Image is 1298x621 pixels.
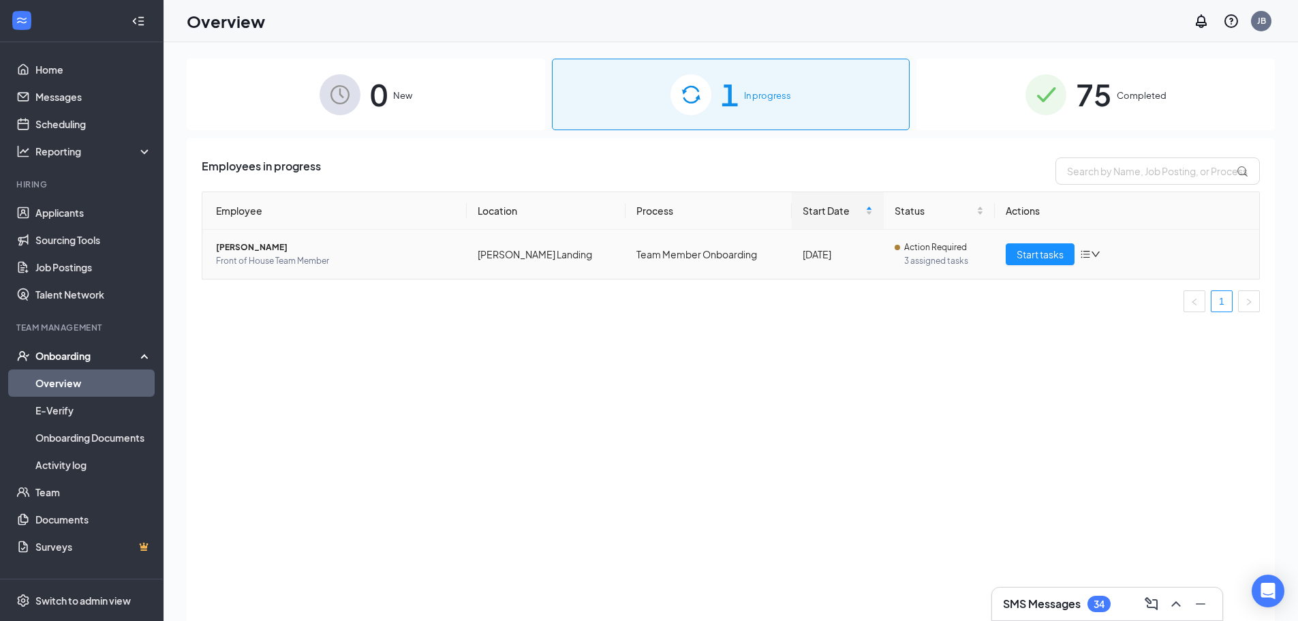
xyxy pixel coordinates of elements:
h3: SMS Messages [1003,596,1081,611]
li: Previous Page [1184,290,1205,312]
li: Next Page [1238,290,1260,312]
td: [PERSON_NAME] Landing [467,230,625,279]
a: SurveysCrown [35,533,152,560]
th: Location [467,192,625,230]
span: 3 assigned tasks [904,254,984,268]
a: Onboarding Documents [35,424,152,451]
li: 1 [1211,290,1233,312]
div: Hiring [16,179,149,190]
svg: WorkstreamLogo [15,14,29,27]
a: Scheduling [35,110,152,138]
span: down [1091,249,1100,259]
div: Onboarding [35,349,140,363]
span: Start Date [803,203,863,218]
svg: UserCheck [16,349,30,363]
th: Process [625,192,792,230]
span: In progress [744,89,791,102]
span: Employees in progress [202,157,321,185]
span: Start tasks [1017,247,1064,262]
th: Employee [202,192,467,230]
button: Start tasks [1006,243,1075,265]
svg: ChevronUp [1168,596,1184,612]
svg: ComposeMessage [1143,596,1160,612]
th: Status [884,192,995,230]
div: JB [1257,15,1266,27]
span: 75 [1076,71,1111,118]
input: Search by Name, Job Posting, or Process [1055,157,1260,185]
div: 34 [1094,599,1104,610]
span: Action Required [904,241,967,254]
a: Overview [35,369,152,397]
span: New [393,89,412,102]
span: 0 [370,71,388,118]
a: Home [35,56,152,83]
a: E-Verify [35,397,152,424]
span: Front of House Team Member [216,254,456,268]
button: ComposeMessage [1141,593,1162,615]
svg: Notifications [1193,13,1209,29]
a: Activity log [35,451,152,479]
a: Sourcing Tools [35,226,152,254]
button: right [1238,290,1260,312]
a: Documents [35,506,152,533]
span: right [1245,298,1253,306]
th: Actions [995,192,1259,230]
svg: Analysis [16,145,30,158]
a: Team [35,479,152,506]
a: Applicants [35,199,152,226]
button: Minimize [1190,593,1211,615]
span: [PERSON_NAME] [216,241,456,254]
td: Team Member Onboarding [625,230,792,279]
h1: Overview [187,10,265,33]
a: Messages [35,83,152,110]
svg: Collapse [132,14,145,28]
div: Reporting [35,145,153,158]
a: 1 [1211,291,1232,312]
span: Status [895,203,974,218]
div: Open Intercom Messenger [1252,575,1284,607]
svg: Settings [16,594,30,607]
span: Completed [1117,89,1166,102]
button: ChevronUp [1165,593,1187,615]
button: left [1184,290,1205,312]
svg: Minimize [1192,596,1209,612]
div: Team Management [16,322,149,333]
span: 1 [721,71,739,118]
a: Talent Network [35,281,152,308]
div: [DATE] [803,247,873,262]
span: left [1190,298,1199,306]
svg: QuestionInfo [1223,13,1239,29]
span: bars [1080,249,1091,260]
a: Job Postings [35,254,152,281]
div: Switch to admin view [35,594,131,607]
